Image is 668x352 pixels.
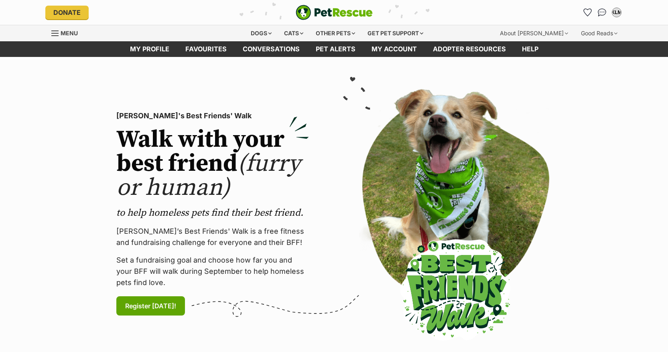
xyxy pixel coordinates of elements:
[581,6,594,19] a: Favourites
[116,226,309,248] p: [PERSON_NAME]’s Best Friends' Walk is a free fitness and fundraising challenge for everyone and t...
[278,25,309,41] div: Cats
[116,206,309,219] p: to help homeless pets find their best friend.
[296,5,373,20] a: PetRescue
[116,110,309,121] p: [PERSON_NAME]'s Best Friends' Walk
[177,41,235,57] a: Favourites
[596,6,609,19] a: Conversations
[581,6,623,19] ul: Account quick links
[116,296,185,316] a: Register [DATE]!
[122,41,177,57] a: My profile
[575,25,623,41] div: Good Reads
[494,25,574,41] div: About [PERSON_NAME]
[610,6,623,19] button: My account
[245,25,277,41] div: Dogs
[61,30,78,36] span: Menu
[308,41,363,57] a: Pet alerts
[116,128,309,200] h2: Walk with your best friend
[235,41,308,57] a: conversations
[363,41,425,57] a: My account
[598,8,606,16] img: chat-41dd97257d64d25036548639549fe6c8038ab92f7586957e7f3b1b290dea8141.svg
[45,6,89,19] a: Donate
[310,25,361,41] div: Other pets
[116,149,300,203] span: (furry or human)
[425,41,514,57] a: Adopter resources
[296,5,373,20] img: logo-e224e6f780fb5917bec1dbf3a21bbac754714ae5b6737aabdf751b685950b380.svg
[613,8,621,16] div: KLM
[116,255,309,288] p: Set a fundraising goal and choose how far you and your BFF will walk during September to help hom...
[514,41,546,57] a: Help
[125,301,176,311] span: Register [DATE]!
[51,25,83,40] a: Menu
[362,25,429,41] div: Get pet support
